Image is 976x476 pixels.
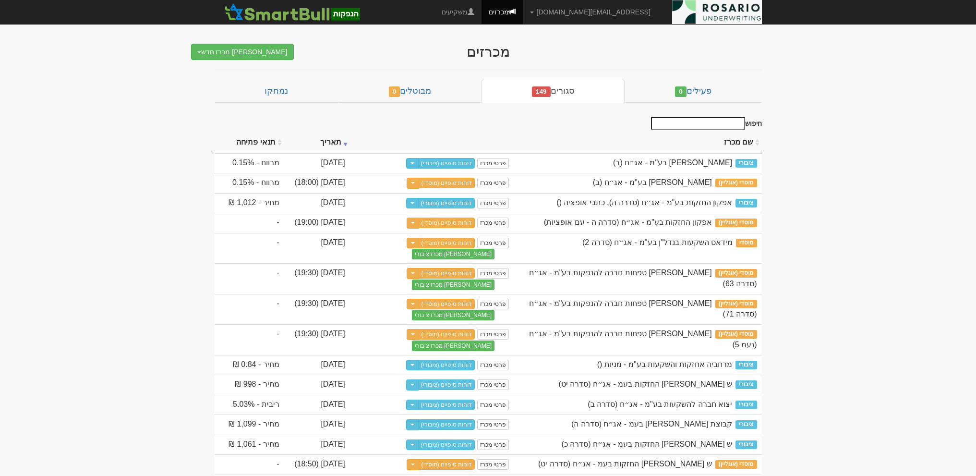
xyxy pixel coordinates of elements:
span: ש שלמה החזקות בעמ - אג״ח (סדרה יט) [558,380,732,388]
span: מוסדי (אונליין) [715,269,757,278]
a: פרטי מכרז [477,158,509,169]
th: שם מכרז : activate to sort column ascending [514,132,761,153]
span: ציבורי [735,420,757,429]
a: פרטי מכרז [477,218,509,228]
a: דוחות סופיים (מוסדי) [419,238,475,248]
a: דוחות סופיים (ציבורי) [418,419,475,430]
button: [PERSON_NAME] מכרז ציבורי [412,341,494,351]
td: [DATE] [284,233,350,264]
a: מבוטלים [338,80,482,103]
span: 0 [389,86,400,97]
span: מרחביה אחזקות והשקעות בע"מ - מניות () [597,360,732,368]
span: ציבורי [735,401,757,409]
td: [DATE] [284,415,350,435]
a: דוחות סופיים (מוסדי) [419,329,475,340]
a: פרטי מכרז [477,329,509,340]
a: דוחות סופיים (מוסדי) [419,459,475,470]
span: 149 [532,86,551,97]
a: פרטי מכרז [477,459,509,470]
a: פרטי מכרז [477,178,509,188]
label: חיפוש [648,117,762,130]
span: 0 [675,86,687,97]
a: פרטי מכרז [477,198,509,208]
a: פרטי מכרז [477,400,509,410]
td: [DATE] [284,355,350,375]
a: דוחות סופיים (מוסדי) [419,299,475,309]
span: יצוא חברה להשקעות בע"מ - אג״ח (סדרה ב) [588,400,732,408]
a: פרטי מכרז [477,379,509,390]
td: - [215,454,284,475]
a: פרטי מכרז [477,299,509,309]
a: דוחות סופיים (ציבורי) [418,158,475,169]
span: מוסדי (אונליין) [715,460,757,469]
td: [DATE] (18:50) [284,454,350,475]
a: דוחות סופיים (ציבורי) [418,379,475,390]
a: דוחות סופיים (ציבורי) [418,198,475,208]
button: [PERSON_NAME] מכרז חדש [191,44,294,60]
td: - [215,233,284,264]
span: קבוצת אשטרום בעמ - אג״ח (סדרה ה) [571,420,732,428]
img: SmartBull Logo [222,2,363,22]
span: אפקון החזקות בע"מ - אג״ח (סדרה ה), כתבי אופציה () [556,198,732,207]
span: מוסדי (אונליין) [715,300,757,308]
a: פרטי מכרז [477,439,509,450]
td: - [215,324,284,355]
td: [DATE] [284,395,350,415]
td: - [215,263,284,294]
td: [DATE] [284,153,350,173]
a: דוחות סופיים (מוסדי) [419,218,475,228]
a: פרטי מכרז [477,238,509,248]
span: ציבורי [735,440,757,449]
td: מרווח - 0.15% [215,173,284,193]
td: [DATE] [284,375,350,395]
th: תאריך : activate to sort column ascending [284,132,350,153]
td: - [215,213,284,233]
span: מזרחי טפחות חברה להנפקות בע"מ - אג״ח (סדרה 71) [529,299,757,318]
span: אפקון החזקות בע"מ - אג״ח (סדרה ה - עם אופציות) [544,218,712,226]
a: פרטי מכרז [477,360,509,370]
td: - [215,294,284,325]
a: פרטי מכרז [477,419,509,430]
span: מידאס השקעות בנדל''ן בע''מ - אג״ח (סדרה 2) [582,238,733,246]
span: מזרחי טפחות חברה להנפקות בע"מ - אג״ח (סדרה 63) [529,269,757,288]
td: [DATE] [284,193,350,213]
a: נמחקו [215,80,338,103]
a: פרטי מכרז [477,268,509,279]
td: [DATE] (18:00) [284,173,350,193]
span: מוסדי [736,239,757,247]
a: דוחות סופיים (מוסדי) [419,178,475,188]
a: דוחות סופיים (ציבורי) [418,360,475,370]
button: [PERSON_NAME] מכרז ציבורי [412,249,494,259]
td: מחיר - 1,099 ₪ [215,415,284,435]
a: דוחות סופיים (מוסדי) [419,268,475,279]
td: [DATE] (19:30) [284,263,350,294]
td: מחיר - 1,012 ₪ [215,193,284,213]
span: מוסדי (אונליין) [715,330,757,339]
span: ציבורי [735,159,757,168]
a: סגורים [482,80,625,103]
td: [DATE] (19:30) [284,324,350,355]
span: מזרחי טפחות חברה להנפקות בע"מ - אג״ח (נעמ 5) [529,330,757,349]
button: [PERSON_NAME] מכרז ציבורי [412,280,494,290]
span: ש שלמה החזקות בעמ - אג״ח (סדרה יט) [538,460,712,468]
td: [DATE] [284,435,350,455]
td: מחיר - 1,061 ₪ [215,435,284,455]
td: מחיר - 0.84 ₪ [215,355,284,375]
input: חיפוש [651,117,745,130]
span: מוסדי (אונליין) [715,219,757,227]
span: ש שלמה החזקות בעמ - אג״ח (סדרה כ) [561,440,732,448]
td: ריבית - 5.03% [215,395,284,415]
a: דוחות סופיים (ציבורי) [418,439,475,450]
span: דניאל פקדונות בע"מ - אג״ח (ב) [613,159,732,167]
td: מרווח - 0.15% [215,153,284,173]
span: ציבורי [735,380,757,389]
button: [PERSON_NAME] מכרז ציבורי [412,310,494,320]
span: מוסדי (אונליין) [715,179,757,187]
a: דוחות סופיים (ציבורי) [418,400,475,410]
td: מחיר - 998 ₪ [215,375,284,395]
a: פעילים [625,80,761,103]
span: דניאל פקדונות בע"מ - אג״ח (ב) [593,178,712,186]
td: [DATE] (19:30) [284,294,350,325]
span: ציבורי [735,199,757,207]
span: ציבורי [735,361,757,369]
